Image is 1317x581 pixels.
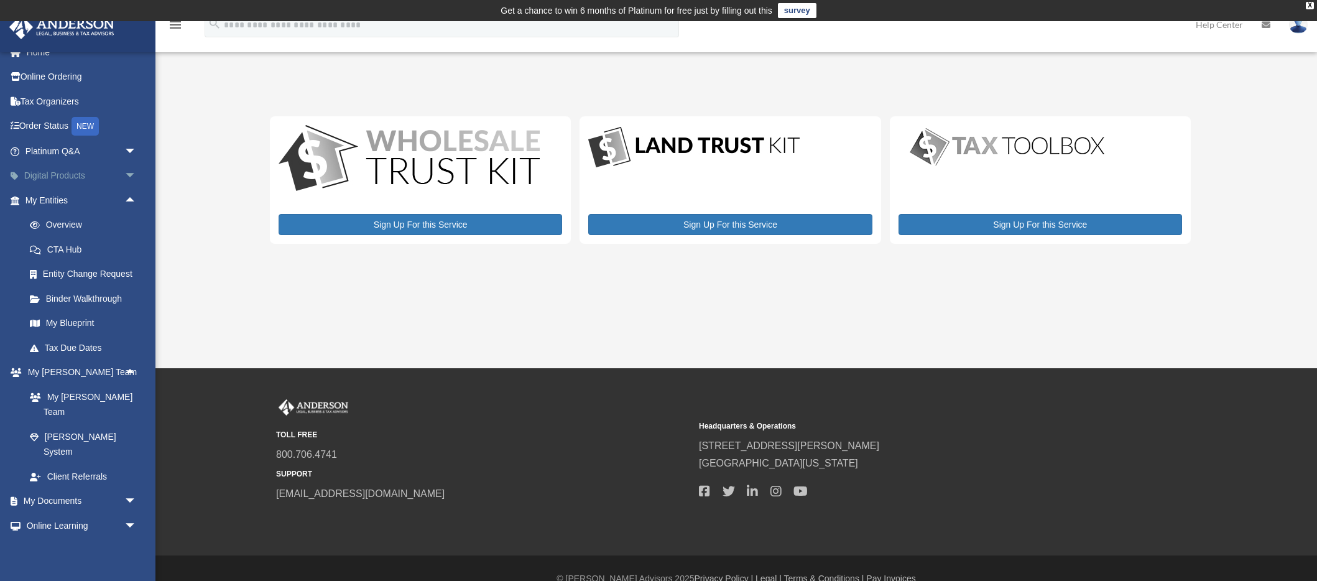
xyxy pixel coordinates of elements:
[9,65,155,90] a: Online Ordering
[72,117,99,136] div: NEW
[276,399,351,416] img: Anderson Advisors Platinum Portal
[17,286,155,311] a: Binder Walkthrough
[9,89,155,114] a: Tax Organizers
[17,424,155,464] a: [PERSON_NAME] System
[124,360,149,386] span: arrow_drop_up
[699,458,858,468] a: [GEOGRAPHIC_DATA][US_STATE]
[1306,2,1314,9] div: close
[276,468,690,481] small: SUPPORT
[17,464,155,489] a: Client Referrals
[276,488,445,499] a: [EMAIL_ADDRESS][DOMAIN_NAME]
[6,15,118,39] img: Anderson Advisors Platinum Portal
[124,538,149,564] span: arrow_drop_down
[168,22,183,32] a: menu
[124,164,149,189] span: arrow_drop_down
[276,429,690,442] small: TOLL FREE
[1289,16,1308,34] img: User Pic
[17,384,155,424] a: My [PERSON_NAME] Team
[501,3,772,18] div: Get a chance to win 6 months of Platinum for free just by filling out this
[276,449,337,460] a: 800.706.4741
[279,125,540,194] img: WS-Trust-Kit-lgo-1.jpg
[899,214,1182,235] a: Sign Up For this Service
[9,114,155,139] a: Order StatusNEW
[588,214,872,235] a: Sign Up For this Service
[279,214,562,235] a: Sign Up For this Service
[588,125,800,170] img: LandTrust_lgo-1.jpg
[778,3,816,18] a: survey
[17,237,155,262] a: CTA Hub
[17,335,155,360] a: Tax Due Dates
[124,188,149,213] span: arrow_drop_up
[9,164,155,188] a: Digital Productsarrow_drop_down
[9,139,155,164] a: Platinum Q&Aarrow_drop_down
[9,538,155,563] a: Billingarrow_drop_down
[124,139,149,164] span: arrow_drop_down
[699,420,1113,433] small: Headquarters & Operations
[9,360,155,385] a: My [PERSON_NAME] Teamarrow_drop_up
[124,489,149,514] span: arrow_drop_down
[208,17,221,30] i: search
[17,262,155,287] a: Entity Change Request
[9,188,155,213] a: My Entitiesarrow_drop_up
[9,513,155,538] a: Online Learningarrow_drop_down
[899,125,1116,169] img: taxtoolbox_new-1.webp
[168,17,183,32] i: menu
[699,440,879,451] a: [STREET_ADDRESS][PERSON_NAME]
[17,311,155,336] a: My Blueprint
[124,513,149,539] span: arrow_drop_down
[9,489,155,514] a: My Documentsarrow_drop_down
[17,213,155,238] a: Overview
